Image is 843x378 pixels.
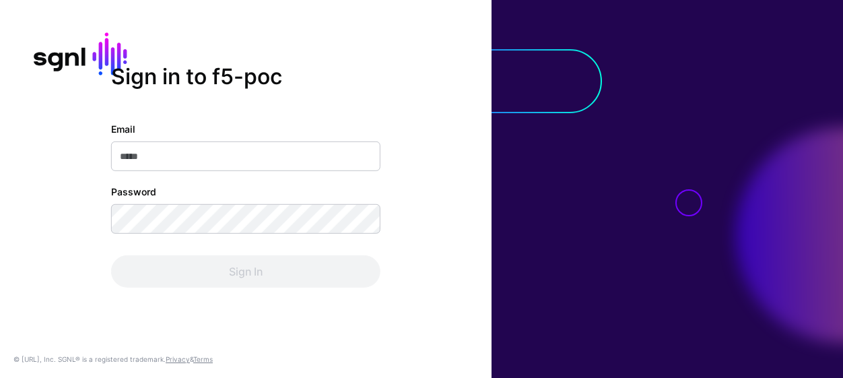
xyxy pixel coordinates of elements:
h2: Sign in to f5-poc [111,63,380,89]
label: Email [111,122,135,136]
a: Terms [193,355,213,363]
label: Password [111,185,156,199]
div: © [URL], Inc. SGNL® is a registered trademark. & [13,354,213,365]
a: Privacy [166,355,190,363]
